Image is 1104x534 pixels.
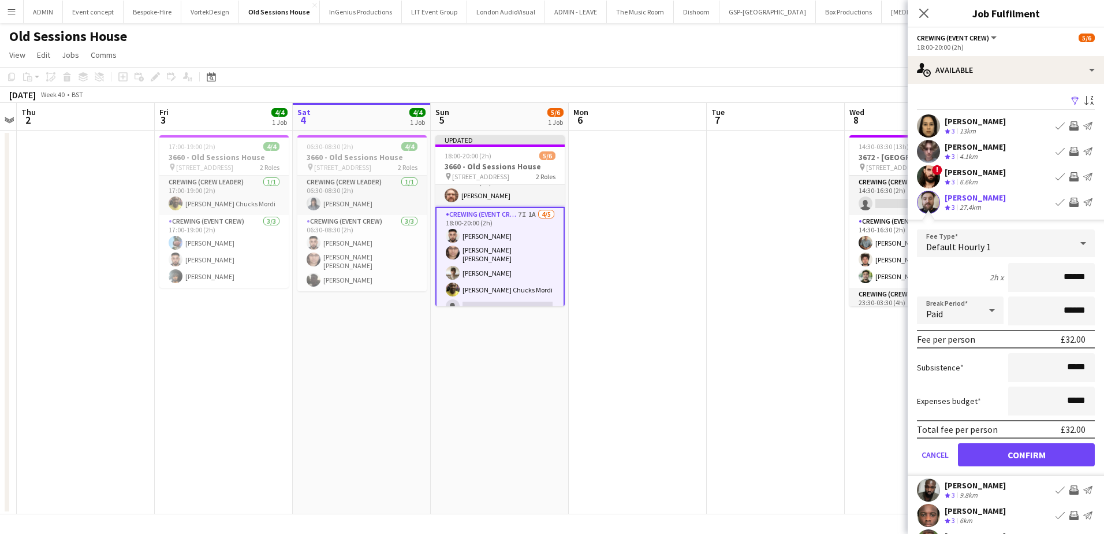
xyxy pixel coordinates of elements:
div: 1 Job [548,118,563,127]
button: Crewing (Event Crew) [917,34,998,42]
button: Box Productions [816,1,882,23]
a: Jobs [57,47,84,62]
span: Paid [926,308,943,320]
span: 8 [848,113,864,127]
app-card-role: Crewing (Crew Leader)1/117:00-19:00 (2h)[PERSON_NAME] Chucks Mordi [159,176,289,215]
h1: Old Sessions House [9,28,127,45]
span: [STREET_ADDRESS] [452,172,509,181]
span: Wed [849,107,864,117]
span: 5/6 [539,151,555,160]
button: LIT Event Group [402,1,467,23]
span: 5/6 [1079,34,1095,42]
app-card-role: Crewing (Event Crew)3/314:30-16:30 (2h)[PERSON_NAME][PERSON_NAME][PERSON_NAME] [849,215,979,288]
div: 27.4km [957,203,983,213]
h3: 3672 - [GEOGRAPHIC_DATA] [849,152,979,162]
span: [STREET_ADDRESS] [314,163,371,172]
button: Old Sessions House [239,1,320,23]
div: Fee per person [917,333,975,345]
label: Subsistence [917,362,964,373]
div: Updated [435,135,565,144]
a: View [5,47,30,62]
span: 6 [572,113,588,127]
button: VortekDesign [181,1,239,23]
span: 4/4 [401,142,417,151]
span: 4/4 [409,108,426,117]
div: 2h x [990,272,1004,283]
div: 9.8km [957,491,980,500]
div: [PERSON_NAME] [945,142,1006,152]
button: The Music Room [607,1,674,23]
span: [STREET_ADDRESS] [176,163,233,172]
div: £32.00 [1061,424,1086,435]
span: Fri [159,107,169,117]
div: 1 Job [410,118,425,127]
span: Crewing (Event Crew) [917,34,989,42]
span: 3 [952,177,955,186]
button: InGenius Productions [320,1,402,23]
button: Confirm [958,443,1095,466]
app-card-role: Crewing (Crew Leader)2I0/114:30-16:30 (2h) [849,176,979,215]
div: Total fee per person [917,424,998,435]
span: [STREET_ADDRESS] [866,163,923,172]
span: 4/4 [271,108,288,117]
span: 2 Roles [536,172,555,181]
a: Edit [32,47,55,62]
app-card-role: Crewing (Event Crew)3/317:00-19:00 (2h)[PERSON_NAME][PERSON_NAME][PERSON_NAME] [159,215,289,288]
span: 4/4 [263,142,279,151]
app-job-card: 17:00-19:00 (2h)4/43660 - Old Sessions House [STREET_ADDRESS]2 RolesCrewing (Crew Leader)1/117:00... [159,135,289,288]
span: ! [932,165,942,175]
h3: 3660 - Old Sessions House [297,152,427,162]
div: 13km [957,127,978,136]
app-job-card: 06:30-08:30 (2h)4/43660 - Old Sessions House [STREET_ADDRESS]2 RolesCrewing (Crew Leader)1/106:30... [297,135,427,291]
h3: Job Fulfilment [908,6,1104,21]
div: £32.00 [1061,333,1086,345]
h3: 3660 - Old Sessions House [435,161,565,172]
span: 3 [158,113,169,127]
button: Bespoke-Hire [124,1,181,23]
app-job-card: 14:30-03:30 (13h) (Thu)5/83672 - [GEOGRAPHIC_DATA] [STREET_ADDRESS]4 RolesCrewing (Crew Leader)2I... [849,135,979,306]
div: [PERSON_NAME] [945,480,1006,491]
span: 3 [952,491,955,499]
span: Comms [91,50,117,60]
span: 2 Roles [260,163,279,172]
span: Default Hourly 1 [926,241,991,253]
span: 06:30-08:30 (2h) [307,142,353,151]
app-card-role: Crewing (Crew Leader)1/118:00-20:00 (2h)[PERSON_NAME] [435,168,565,207]
span: 3 [952,516,955,525]
button: ADMIN - LEAVE [545,1,607,23]
h3: 3660 - Old Sessions House [159,152,289,162]
span: 5/6 [547,108,564,117]
span: 17:00-19:00 (2h) [169,142,215,151]
app-card-role: Crewing (Crew Leader)1/123:30-03:30 (4h) [849,288,979,327]
span: Mon [573,107,588,117]
span: 18:00-20:00 (2h) [445,151,491,160]
span: Thu [21,107,36,117]
span: 2 [20,113,36,127]
div: 6km [957,516,975,526]
div: [PERSON_NAME] [945,192,1006,203]
div: Updated18:00-20:00 (2h)5/63660 - Old Sessions House [STREET_ADDRESS]2 RolesCrewing (Crew Leader)1... [435,135,565,306]
span: 3 [952,203,955,212]
button: Cancel [917,443,953,466]
div: 18:00-20:00 (2h) [917,43,1095,51]
div: 4.1km [957,152,980,162]
span: 4 [296,113,311,127]
div: BST [72,90,83,99]
span: Jobs [62,50,79,60]
div: [PERSON_NAME] [945,116,1006,127]
a: Comms [86,47,121,62]
div: [DATE] [9,89,36,101]
button: Event concept [63,1,124,23]
span: Sat [297,107,311,117]
span: 3 [952,152,955,161]
span: Week 40 [38,90,67,99]
button: ADMIN [24,1,63,23]
span: 2 Roles [398,163,417,172]
app-card-role: Crewing (Event Crew)3/306:30-08:30 (2h)[PERSON_NAME][PERSON_NAME] [PERSON_NAME][PERSON_NAME] [297,215,427,291]
span: 3 [952,127,955,135]
app-card-role: Crewing (Crew Leader)1/106:30-08:30 (2h)[PERSON_NAME] [297,176,427,215]
button: Dishoom [674,1,719,23]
